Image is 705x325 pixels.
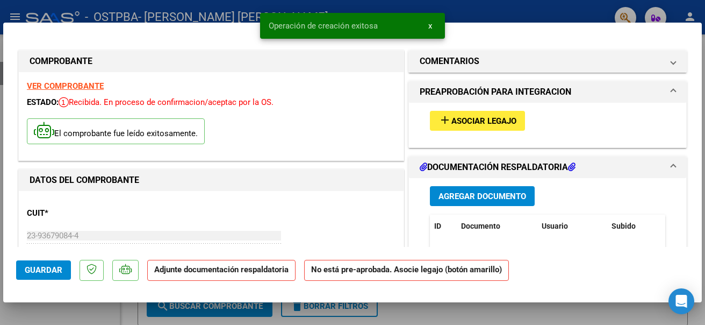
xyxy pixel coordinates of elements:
button: x [420,16,441,36]
button: Guardar [16,260,71,280]
button: Agregar Documento [430,186,535,206]
h1: DOCUMENTACIÓN RESPALDATORIA [420,161,575,174]
span: Guardar [25,265,62,275]
span: ESTADO: [27,97,59,107]
mat-expansion-panel-header: PREAPROBACIÓN PARA INTEGRACION [409,81,686,103]
p: CUIT [27,207,138,220]
span: Asociar Legajo [451,116,516,126]
span: Documento [461,222,500,230]
span: Subido [612,222,636,230]
mat-icon: add [438,114,451,126]
div: PREAPROBACIÓN PARA INTEGRACION [409,103,686,147]
p: El comprobante fue leído exitosamente. [27,118,205,145]
span: Recibida. En proceso de confirmacion/aceptac por la OS. [59,97,274,107]
h1: PREAPROBACIÓN PARA INTEGRACION [420,86,571,98]
h1: COMENTARIOS [420,55,479,68]
strong: No está pre-aprobada. Asocie legajo (botón amarillo) [304,260,509,281]
span: Operación de creación exitosa [269,20,378,31]
span: x [428,21,432,31]
span: ID [434,222,441,230]
datatable-header-cell: ID [430,215,457,238]
span: Usuario [542,222,568,230]
mat-expansion-panel-header: COMENTARIOS [409,51,686,72]
a: VER COMPROBANTE [27,81,104,91]
strong: COMPROBANTE [30,56,92,66]
strong: Adjunte documentación respaldatoria [154,265,289,274]
datatable-header-cell: Documento [457,215,537,238]
span: Agregar Documento [438,192,526,201]
div: Open Intercom Messenger [668,288,694,314]
mat-expansion-panel-header: DOCUMENTACIÓN RESPALDATORIA [409,157,686,178]
datatable-header-cell: Subido [607,215,661,238]
strong: DATOS DEL COMPROBANTE [30,175,139,185]
button: Asociar Legajo [430,111,525,131]
datatable-header-cell: Usuario [537,215,607,238]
